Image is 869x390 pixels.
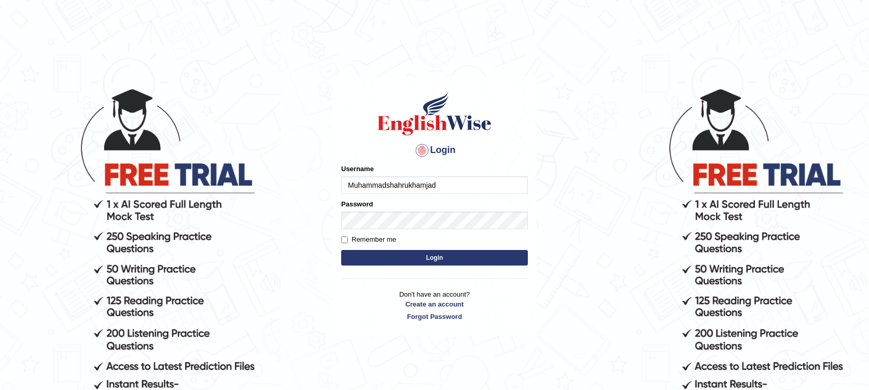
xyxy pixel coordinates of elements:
a: Create an account [341,299,528,309]
label: Username [341,164,374,174]
p: Don't have an account? [341,289,528,322]
label: Remember me [341,234,396,245]
img: Logo of English Wise sign in for intelligent practice with AI [375,90,494,137]
h4: Login [341,142,528,159]
button: Login [341,250,528,266]
input: Remember me [341,236,348,243]
label: Password [341,199,373,209]
a: Forgot Password [341,312,528,322]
